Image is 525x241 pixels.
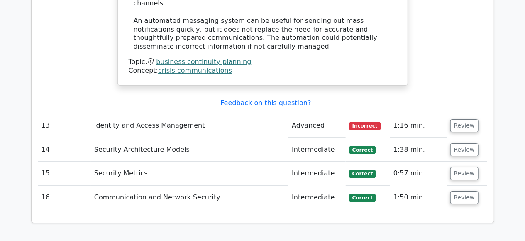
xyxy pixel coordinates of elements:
td: 1:38 min. [390,138,447,162]
td: Security Metrics [91,162,288,185]
td: 16 [38,186,91,209]
span: Correct [349,194,376,202]
span: Correct [349,146,376,154]
td: Security Architecture Models [91,138,288,162]
a: crisis communications [158,66,232,74]
span: Incorrect [349,122,381,130]
td: 1:16 min. [390,114,447,138]
td: 1:50 min. [390,186,447,209]
div: Concept: [129,66,397,75]
td: 0:57 min. [390,162,447,185]
a: business continuity planning [156,58,251,66]
button: Review [450,119,479,132]
td: Communication and Network Security [91,186,288,209]
td: Intermediate [288,162,346,185]
td: Advanced [288,114,346,138]
td: 14 [38,138,91,162]
td: Intermediate [288,138,346,162]
td: 13 [38,114,91,138]
button: Review [450,143,479,156]
td: Intermediate [288,186,346,209]
td: Identity and Access Management [91,114,288,138]
button: Review [450,167,479,180]
td: 15 [38,162,91,185]
div: Topic: [129,58,397,66]
span: Correct [349,170,376,178]
button: Review [450,191,479,204]
a: Feedback on this question? [220,99,311,107]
